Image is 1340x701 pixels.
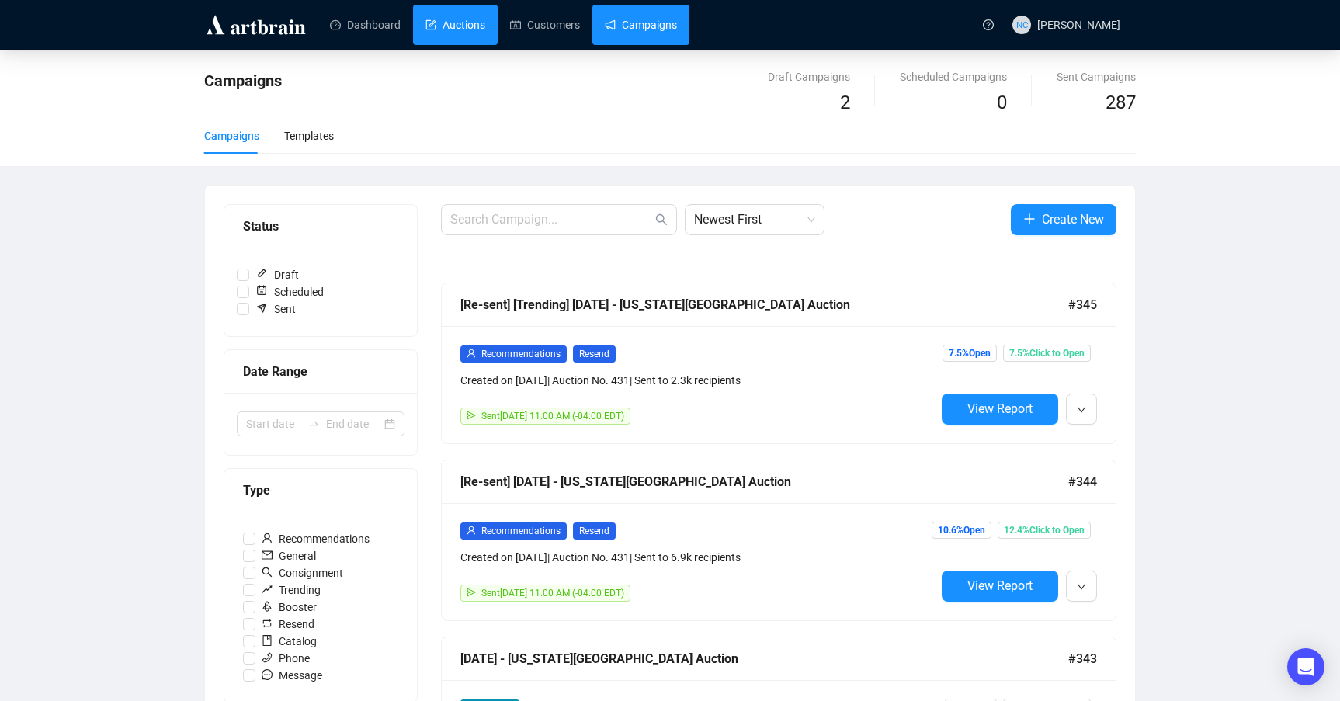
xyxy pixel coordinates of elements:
span: 10.6% Open [932,522,991,539]
span: Create New [1042,210,1104,229]
span: question-circle [983,19,994,30]
div: [Re-sent] [DATE] - [US_STATE][GEOGRAPHIC_DATA] Auction [460,472,1068,491]
a: [Re-sent] [Trending] [DATE] - [US_STATE][GEOGRAPHIC_DATA] Auction#345userRecommendationsResendCre... [441,283,1116,444]
span: down [1077,405,1086,415]
button: View Report [942,571,1058,602]
span: mail [262,550,273,560]
span: Recommendations [481,526,561,536]
input: Search Campaign... [450,210,652,229]
div: Sent Campaigns [1057,68,1136,85]
span: Resend [573,522,616,540]
span: user [467,526,476,535]
button: View Report [942,394,1058,425]
span: Consignment [255,564,349,581]
div: Created on [DATE] | Auction No. 431 | Sent to 2.3k recipients [460,372,936,389]
span: [PERSON_NAME] [1037,19,1120,31]
span: View Report [967,578,1033,593]
span: send [467,411,476,420]
img: logo [204,12,308,37]
span: Sent [DATE] 11:00 AM (-04:00 EDT) [481,411,624,422]
span: 12.4% Click to Open [998,522,1091,539]
span: Scheduled [249,283,330,300]
div: Scheduled Campaigns [900,68,1007,85]
span: 7.5% Click to Open [1003,345,1091,362]
span: #345 [1068,295,1097,314]
span: Phone [255,650,316,667]
span: Booster [255,599,323,616]
div: [Re-sent] [Trending] [DATE] - [US_STATE][GEOGRAPHIC_DATA] Auction [460,295,1068,314]
span: search [262,567,273,578]
div: Type [243,481,398,500]
span: rise [262,584,273,595]
span: #344 [1068,472,1097,491]
span: send [467,588,476,597]
a: Campaigns [605,5,677,45]
span: NC [1015,17,1028,32]
span: rocket [262,601,273,612]
span: swap-right [307,418,320,430]
span: 0 [997,92,1007,113]
div: Templates [284,127,334,144]
span: Message [255,667,328,684]
span: Recommendations [481,349,561,359]
span: Resend [573,345,616,363]
a: Auctions [425,5,485,45]
span: 7.5% Open [943,345,997,362]
span: Resend [255,616,321,633]
span: user [467,349,476,358]
span: Campaigns [204,71,282,90]
div: Draft Campaigns [768,68,850,85]
span: General [255,547,322,564]
a: [Re-sent] [DATE] - [US_STATE][GEOGRAPHIC_DATA] Auction#344userRecommendationsResendCreated on [DA... [441,460,1116,621]
span: Newest First [694,205,815,234]
input: End date [326,415,381,432]
div: Date Range [243,362,398,381]
button: Create New [1011,204,1116,235]
span: #343 [1068,649,1097,668]
a: Customers [510,5,580,45]
div: Created on [DATE] | Auction No. 431 | Sent to 6.9k recipients [460,549,936,566]
span: View Report [967,401,1033,416]
span: plus [1023,213,1036,225]
input: Start date [246,415,301,432]
span: Recommendations [255,530,376,547]
span: Catalog [255,633,323,650]
span: Sent [DATE] 11:00 AM (-04:00 EDT) [481,588,624,599]
div: Open Intercom Messenger [1287,648,1324,685]
span: 287 [1106,92,1136,113]
span: down [1077,582,1086,592]
span: Trending [255,581,327,599]
span: to [307,418,320,430]
span: user [262,533,273,543]
a: Dashboard [330,5,401,45]
span: Draft [249,266,305,283]
span: search [655,213,668,226]
span: Sent [249,300,302,318]
span: 2 [840,92,850,113]
span: book [262,635,273,646]
span: message [262,669,273,680]
span: retweet [262,618,273,629]
div: [DATE] - [US_STATE][GEOGRAPHIC_DATA] Auction [460,649,1068,668]
div: Status [243,217,398,236]
div: Campaigns [204,127,259,144]
span: phone [262,652,273,663]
